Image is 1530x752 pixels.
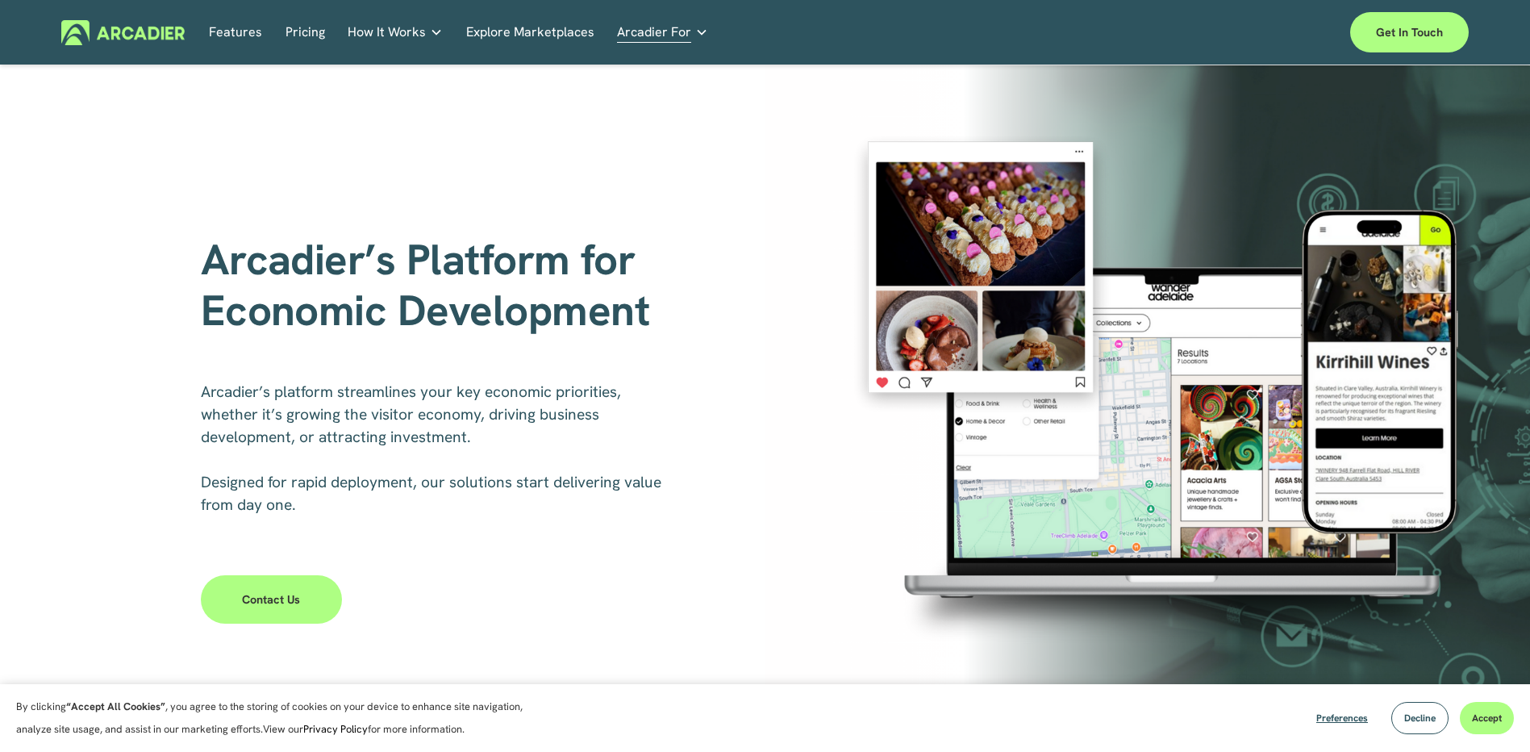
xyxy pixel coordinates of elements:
[16,696,540,741] p: By clicking , you agree to the storing of cookies on your device to enhance site navigation, anal...
[617,20,708,45] a: folder dropdown
[348,20,443,45] a: folder dropdown
[1391,702,1449,734] button: Decline
[201,472,665,515] span: Designed for rapid deployment, our solutions start delivering value from day one.
[201,232,649,337] span: Arcadier’s Platform for Economic Development
[1460,702,1514,734] button: Accept
[66,700,165,713] strong: “Accept All Cookies”
[466,20,594,45] a: Explore Marketplaces
[617,21,691,44] span: Arcadier For
[348,21,426,44] span: How It Works
[61,20,185,45] img: Arcadier
[1404,712,1436,725] span: Decline
[1472,712,1502,725] span: Accept
[286,20,325,45] a: Pricing
[201,381,671,516] p: Arcadier’s platform streamlines your key economic priorities, whether it’s growing the visitor ec...
[201,575,342,624] a: Contact Us
[1304,702,1380,734] button: Preferences
[1316,712,1368,725] span: Preferences
[209,20,262,45] a: Features
[303,722,368,736] a: Privacy Policy
[1350,12,1469,52] a: Get in touch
